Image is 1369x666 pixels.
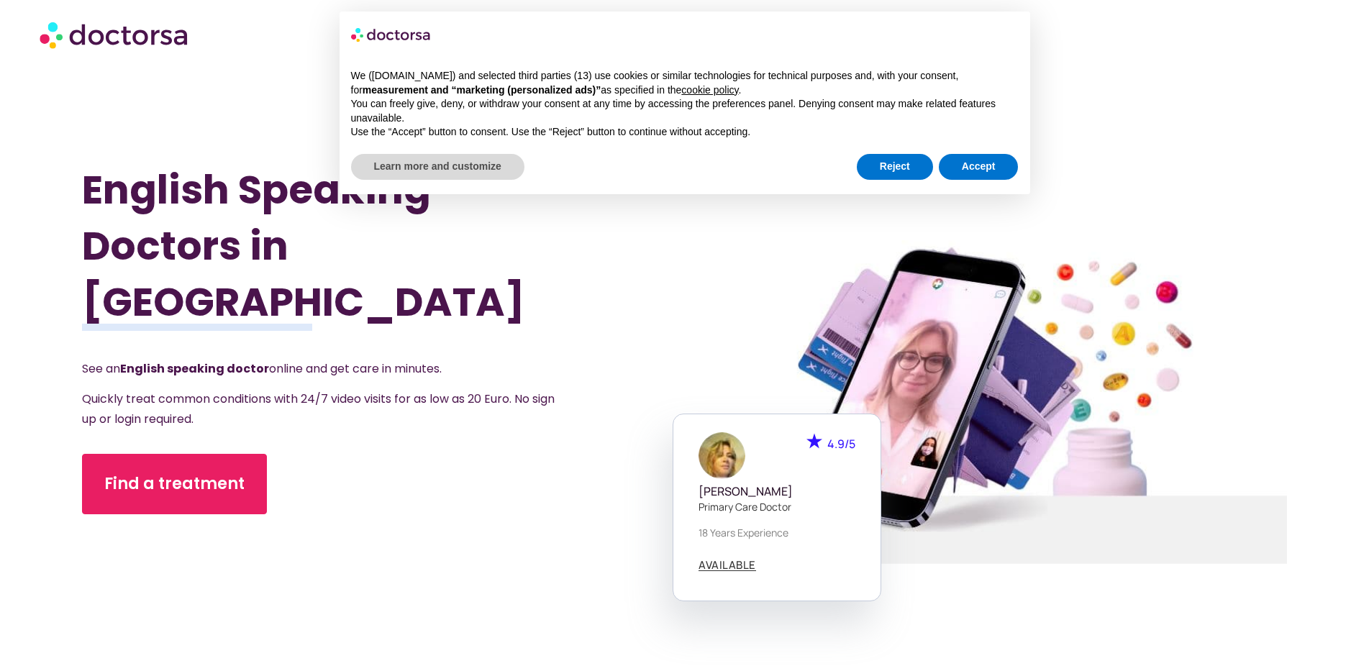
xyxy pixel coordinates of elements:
[699,485,855,498] h5: [PERSON_NAME]
[104,473,245,496] span: Find a treatment
[82,454,267,514] a: Find a treatment
[857,154,933,180] button: Reject
[351,97,1019,125] p: You can freely give, deny, or withdraw your consent at any time by accessing the preferences pane...
[363,84,601,96] strong: measurement and “marketing (personalized ads)”
[699,499,855,514] p: Primary care doctor
[351,154,524,180] button: Learn more and customize
[699,560,756,571] a: AVAILABLE
[82,359,560,379] p: See an online and get care in minutes.
[681,84,738,96] a: cookie policy
[699,525,855,540] p: 18 years experience
[82,162,594,330] h1: English Speaking Doctors in [GEOGRAPHIC_DATA]
[82,389,560,429] p: Quickly treat common conditions with 24/7 video visits for as low as 20 Euro. No sign up or login...
[939,154,1019,180] button: Accept
[827,436,855,452] span: 4.9/5
[351,23,432,46] img: logo
[120,360,269,377] strong: English speaking doctor
[351,69,1019,97] p: We ([DOMAIN_NAME]) and selected third parties (13) use cookies or similar technologies for techni...
[351,125,1019,140] p: Use the “Accept” button to consent. Use the “Reject” button to continue without accepting.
